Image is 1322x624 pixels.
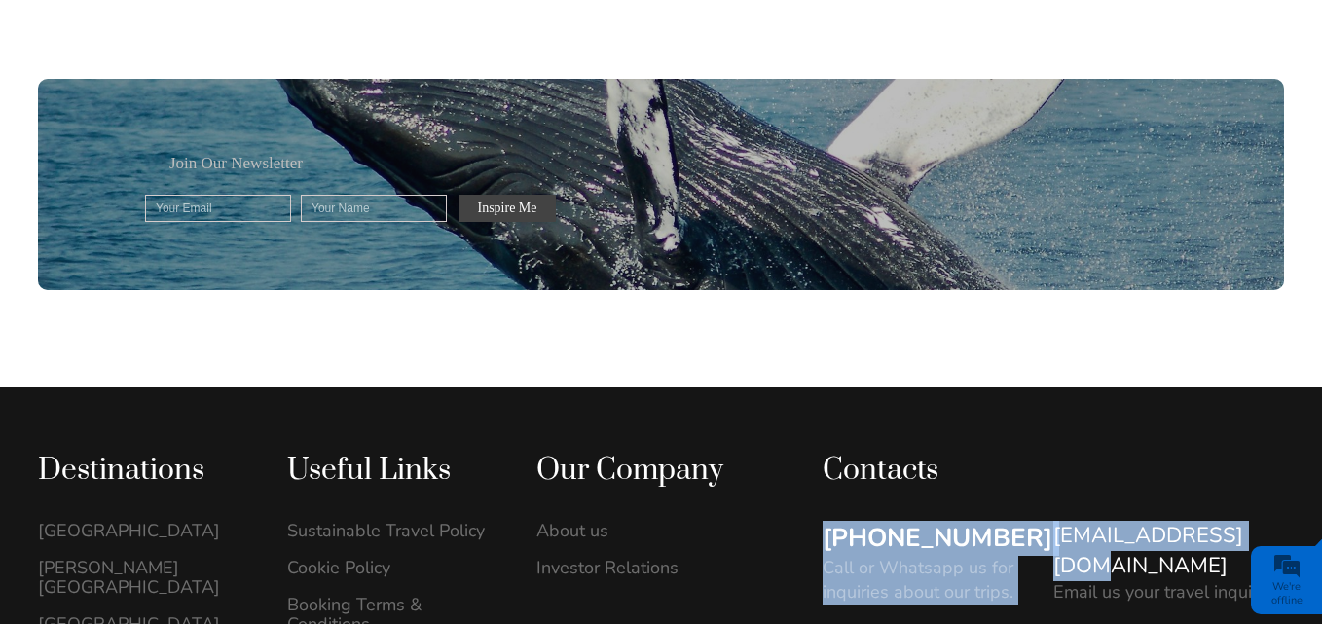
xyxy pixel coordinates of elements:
div: Our Company [536,452,745,490]
div: Contacts [823,452,1284,490]
input: Your Name [301,195,447,222]
input: Enter your email address [25,238,355,280]
input: Inspire Me [459,195,556,222]
div: Minimize live chat window [319,10,366,56]
textarea: Type your message and click 'Submit' [25,295,355,468]
div: We're offline [1256,580,1317,607]
a: [GEOGRAPHIC_DATA] [38,521,246,540]
div: Leave a message [130,102,356,128]
a: [PERSON_NAME][GEOGRAPHIC_DATA] [38,558,246,597]
a: [EMAIL_ADDRESS][DOMAIN_NAME] [1053,521,1284,581]
a: Sustainable Travel Policy [287,521,496,540]
a: About us [536,521,745,540]
a: [PHONE_NUMBER] [823,521,1052,556]
a: Cookie Policy [287,558,496,577]
em: Submit [285,485,353,511]
div: Destinations [38,452,246,490]
input: Enter your last name [25,180,355,223]
input: Your Email [145,195,291,222]
a: Investor Relations [536,558,745,577]
p: Email us your travel inquiry. [1053,580,1270,605]
p: Call or Whatsapp us for inquiries about our trips. [823,556,1034,605]
div: Useful Links [287,452,496,490]
div: Navigation go back [21,100,51,129]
